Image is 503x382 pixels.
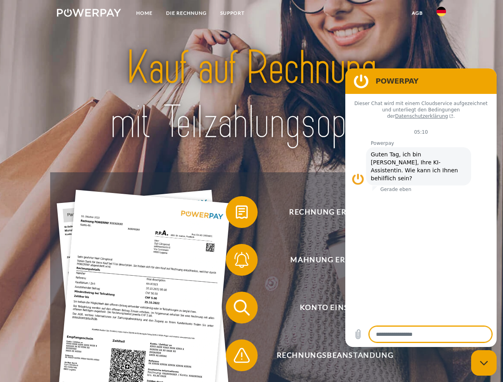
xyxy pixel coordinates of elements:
img: logo-powerpay-white.svg [57,9,121,17]
button: Konto einsehen [226,292,433,324]
span: Rechnungsbeanstandung [237,339,433,371]
img: qb_search.svg [232,298,252,318]
button: Mahnung erhalten? [226,244,433,276]
span: Konto einsehen [237,292,433,324]
a: SUPPORT [213,6,251,20]
img: qb_warning.svg [232,345,252,365]
iframe: Schaltfläche zum Öffnen des Messaging-Fensters; Konversation läuft [471,350,497,376]
span: Mahnung erhalten? [237,244,433,276]
button: Rechnung erhalten? [226,196,433,228]
a: agb [405,6,430,20]
img: qb_bill.svg [232,202,252,222]
img: de [436,7,446,16]
span: Rechnung erhalten? [237,196,433,228]
a: DIE RECHNUNG [159,6,213,20]
img: qb_bell.svg [232,250,252,270]
img: title-powerpay_de.svg [76,38,427,152]
a: Home [129,6,159,20]
iframe: Messaging-Fenster [345,68,497,347]
button: Rechnungsbeanstandung [226,339,433,371]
